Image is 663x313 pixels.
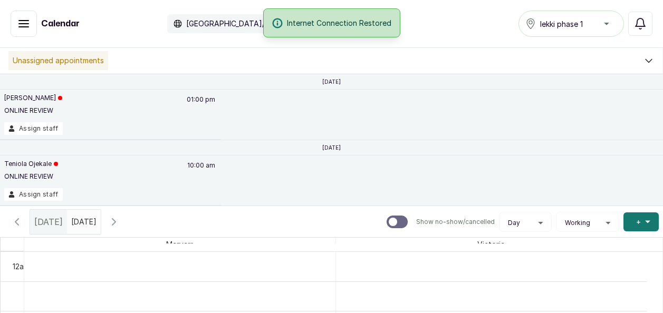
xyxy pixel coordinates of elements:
[623,212,659,231] button: +
[4,94,62,102] p: [PERSON_NAME]
[4,160,58,168] p: Teniola Ojekale
[30,210,67,234] div: [DATE]
[4,172,58,181] p: ONLINE REVIEW
[287,17,391,28] span: Internet Connection Restored
[4,188,63,201] button: Assign staff
[475,238,507,251] span: Victoria
[636,217,641,227] span: +
[416,218,495,226] p: Show no-show/cancelled
[4,122,63,135] button: Assign staff
[4,106,62,115] p: ONLINE REVIEW
[322,144,341,151] p: [DATE]
[504,219,547,227] button: Day
[34,216,63,228] span: [DATE]
[186,160,217,188] p: 10:00 am
[565,219,590,227] span: Working
[8,51,108,70] p: Unassigned appointments
[322,79,341,85] p: [DATE]
[561,219,614,227] button: Working
[508,219,520,227] span: Day
[11,261,32,272] div: 12am
[185,94,217,122] p: 01:00 pm
[164,238,196,251] span: Maryam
